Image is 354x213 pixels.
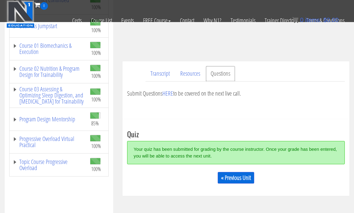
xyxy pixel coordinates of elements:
a: Contact [175,10,199,31]
a: Course 02 Nutrition & Program Design for Trainability [13,66,84,78]
a: Resources [175,66,205,82]
a: Course 03 Assessing & Optimizing Sleep Digestion, and [MEDICAL_DATA] for Trainability [13,86,84,105]
span: 100% [91,72,101,79]
span: 100% [91,165,101,172]
span: 100% [91,27,101,33]
a: Events [117,10,138,31]
img: n1-education [6,0,34,28]
bdi: 0.00 [323,17,339,23]
a: Program Design Mentorship [13,116,84,122]
img: icon11.png [292,17,298,23]
a: 0 [34,1,48,9]
span: 100% [91,49,101,56]
a: Course List [86,10,117,31]
span: 100% [91,96,101,103]
span: $ [323,17,327,23]
a: Why N1? [199,10,226,31]
a: FREE Course [138,10,175,31]
span: 85% [91,120,99,127]
p: Submit Questions to be covered on the next live call. [127,89,345,98]
a: « Previous Unit [218,172,254,184]
a: Course 01 Biomechanics & Execution [13,43,84,55]
a: 0 items: $0.00 [292,17,339,23]
a: Testimonials [226,10,260,31]
a: HERE [162,89,173,97]
span: 100% [91,143,101,149]
a: Progressive Overload Virtual Practical [13,136,84,148]
div: Your quiz has been submitted for grading by the course instructor. Once your grade has been enter... [127,141,345,164]
a: Trainer Directory [260,10,302,31]
a: Terms & Conditions [302,10,349,31]
a: Transcript [146,66,175,82]
span: items: [305,17,321,23]
a: Topic Course Progressive Overload [13,159,84,171]
h3: Quiz [127,130,345,138]
span: 0 [40,2,48,10]
a: Certs [68,10,86,31]
a: Questions [206,66,235,82]
span: 0 [300,17,303,23]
